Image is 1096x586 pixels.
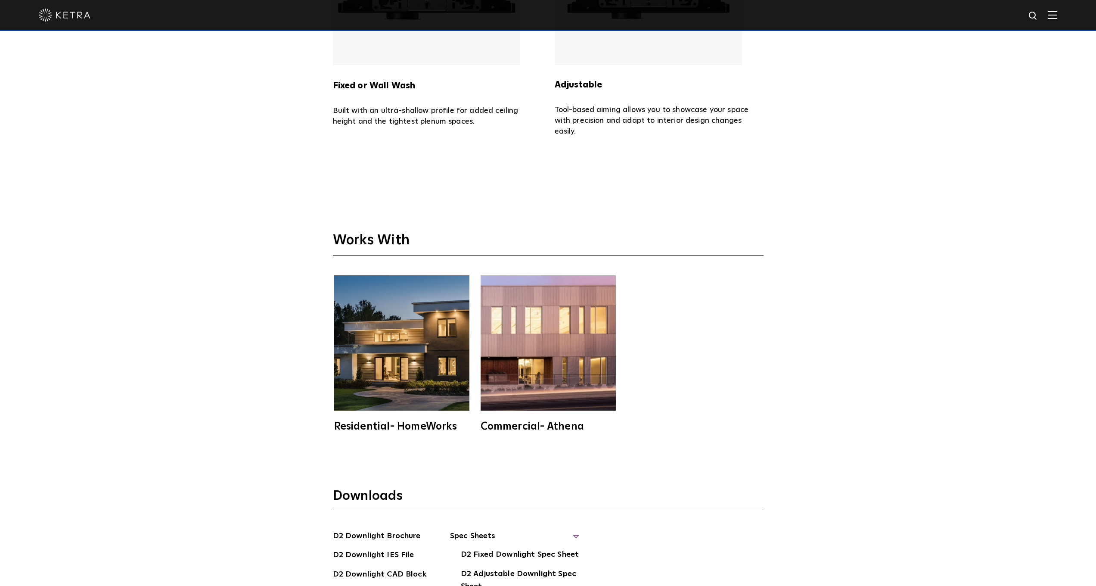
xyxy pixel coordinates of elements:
a: Commercial- Athena [479,275,617,432]
a: D2 Downlight Brochure [333,530,421,544]
strong: Adjustable [555,81,602,89]
img: homeworks_hero [334,275,469,411]
h3: Downloads [333,488,764,510]
a: D2 Downlight CAD Block [333,568,426,582]
img: search icon [1028,11,1039,22]
span: Spec Sheets [450,530,579,549]
img: ketra-logo-2019-white [39,9,90,22]
a: D2 Downlight IES File [333,549,414,563]
div: Residential- HomeWorks [334,421,469,432]
div: Commercial- Athena [481,421,616,432]
h3: Works With [333,232,764,256]
a: D2 Fixed Downlight Spec Sheet [461,549,579,562]
img: Hamburger%20Nav.svg [1048,11,1057,19]
img: athena-square [481,275,616,411]
a: Residential- HomeWorks [333,275,471,432]
strong: Fixed or Wall Wash [333,81,416,90]
p: Tool-based aiming allows you to showcase your space with precision and adapt to interior design c... [555,105,764,137]
p: Built with an ultra-shallow profile for added ceiling height and the tightest plenum spaces. [333,106,542,127]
